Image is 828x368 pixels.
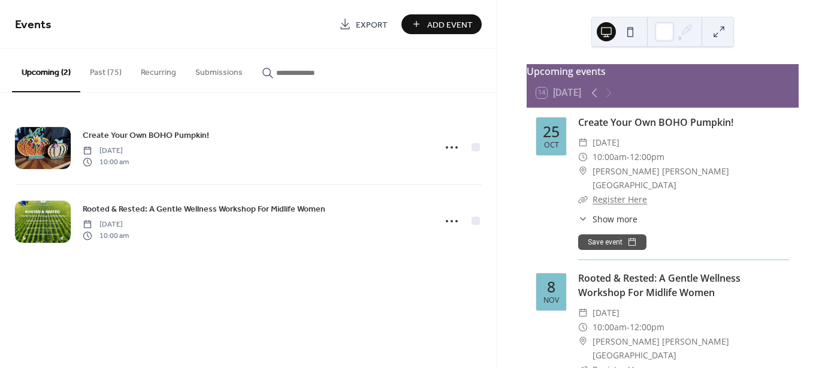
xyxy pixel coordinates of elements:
[578,320,588,334] div: ​
[627,320,630,334] span: -
[593,150,627,164] span: 10:00am
[83,202,325,216] a: Rooted & Rested: A Gentle Wellness Workshop For Midlife Women
[578,213,637,225] button: ​Show more
[83,230,129,241] span: 10:00 am
[131,49,186,91] button: Recurring
[83,129,209,142] span: Create Your Own BOHO Pumpkin!
[83,128,209,142] a: Create Your Own BOHO Pumpkin!
[83,146,129,156] span: [DATE]
[578,334,588,349] div: ​
[578,272,741,299] a: Rooted & Rested: A Gentle Wellness Workshop For Midlife Women
[630,320,664,334] span: 12:00pm
[427,19,473,31] span: Add Event
[593,320,627,334] span: 10:00am
[12,49,80,92] button: Upcoming (2)
[186,49,252,91] button: Submissions
[593,194,647,205] a: Register Here
[627,150,630,164] span: -
[80,49,131,91] button: Past (75)
[527,64,799,79] div: Upcoming events
[356,19,388,31] span: Export
[543,297,559,304] div: Nov
[593,135,620,150] span: [DATE]
[547,279,555,294] div: 8
[578,213,588,225] div: ​
[593,334,789,363] span: [PERSON_NAME] [PERSON_NAME] [GEOGRAPHIC_DATA]
[578,234,646,250] button: Save event
[630,150,664,164] span: 12:00pm
[544,141,559,149] div: Oct
[83,219,129,230] span: [DATE]
[593,213,637,225] span: Show more
[593,164,789,193] span: [PERSON_NAME] [PERSON_NAME] [GEOGRAPHIC_DATA]
[593,306,620,320] span: [DATE]
[578,192,588,207] div: ​
[578,306,588,320] div: ​
[83,203,325,216] span: Rooted & Rested: A Gentle Wellness Workshop For Midlife Women
[330,14,397,34] a: Export
[578,116,733,129] a: Create Your Own BOHO Pumpkin!
[578,150,588,164] div: ​
[401,14,482,34] button: Add Event
[578,164,588,179] div: ​
[543,124,560,139] div: 25
[578,135,588,150] div: ​
[83,156,129,167] span: 10:00 am
[15,13,52,37] span: Events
